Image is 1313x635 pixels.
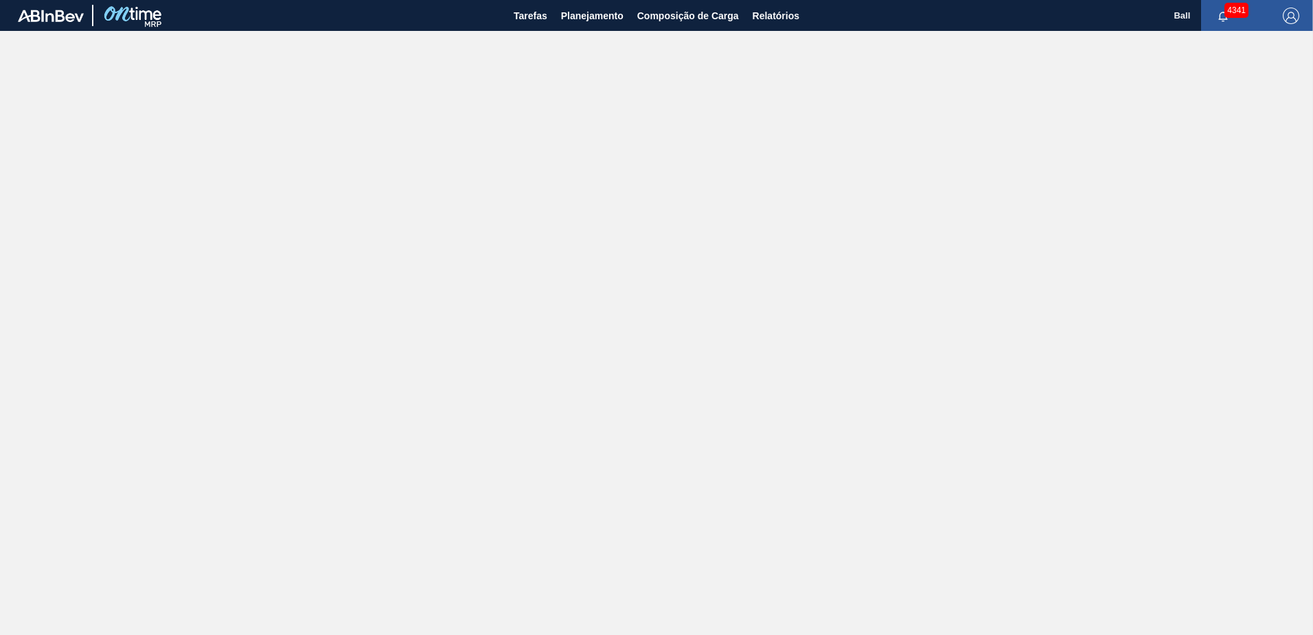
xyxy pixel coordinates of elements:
img: TNhmsLtSVTkK8tSr43FrP2fwEKptu5GPRR3wAAAABJRU5ErkJggg== [18,10,84,22]
img: Logout [1283,8,1299,24]
span: Composição de Carga [637,8,739,24]
button: Notificações [1201,6,1245,25]
span: Tarefas [514,8,547,24]
span: 4341 [1224,3,1248,18]
span: Planejamento [561,8,624,24]
span: Relatórios [753,8,799,24]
